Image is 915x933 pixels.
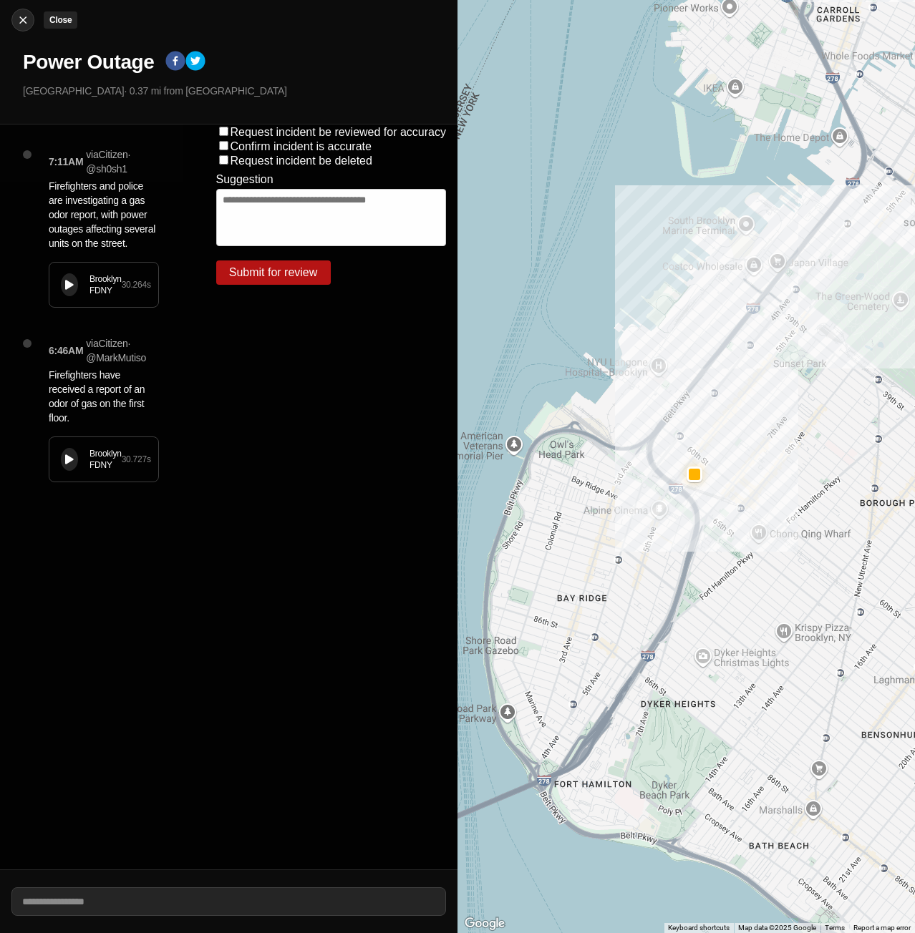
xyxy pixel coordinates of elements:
[11,9,34,31] button: cancelClose
[668,923,730,933] button: Keyboard shortcuts
[165,51,185,74] button: facebook
[231,140,372,152] label: Confirm incident is accurate
[122,454,151,465] div: 30.727 s
[23,49,154,75] h1: Power Outage
[825,924,845,932] a: Terms (opens in new tab)
[49,155,83,169] p: 7:11AM
[49,368,159,425] p: Firefighters have received a report of an odor of gas on the first floor.
[86,147,158,176] p: via Citizen · @ sh0sh1
[216,173,273,186] label: Suggestion
[738,924,816,932] span: Map data ©2025 Google
[49,179,159,250] p: Firefighters and police are investigating a gas odor report, with power outages affecting several...
[461,914,508,933] img: Google
[89,448,122,471] div: Brooklyn FDNY
[185,51,205,74] button: twitter
[16,13,30,27] img: cancel
[853,924,911,932] a: Report a map error
[49,343,83,358] p: 6:46AM
[461,914,508,933] a: Open this area in Google Maps (opens a new window)
[122,279,151,290] div: 30.264 s
[216,260,331,285] button: Submit for review
[89,273,122,296] div: Brooklyn FDNY
[231,155,372,167] label: Request incident be deleted
[231,126,447,138] label: Request incident be reviewed for accuracy
[23,84,446,98] p: [GEOGRAPHIC_DATA] · 0.37 mi from [GEOGRAPHIC_DATA]
[86,336,158,365] p: via Citizen · @ MarkMutiso
[49,15,72,25] small: Close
